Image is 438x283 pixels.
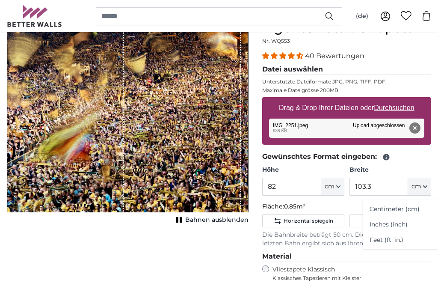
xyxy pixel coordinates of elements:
p: Unterstützte Dateiformate JPG, PNG, TIFF, PDF. [262,78,431,85]
span: 4.38 stars [262,52,305,60]
legend: Datei auswählen [262,64,431,75]
legend: Gewünschtes Format eingeben: [262,152,431,162]
u: Durchsuchen [374,104,414,111]
span: cm [411,182,421,191]
button: cm [321,178,344,196]
img: Betterwalls [7,5,62,27]
legend: Material [262,251,431,262]
button: (de) [349,9,375,24]
span: 40 Bewertungen [305,52,364,60]
span: Nr. WQ553 [262,38,290,44]
label: Vliestapete Klassisch [272,265,424,282]
span: Horizontal spiegeln [284,217,333,224]
label: Höhe [262,166,344,174]
p: Maximale Dateigrösse 200MB. [262,87,431,94]
p: Die Bahnbreite beträgt 50 cm. Die bedruckte Breite der letzten Bahn ergibt sich aus Ihrem gewählt... [262,231,431,248]
a: Inches (inch) [363,217,438,232]
label: Drag & Drop Ihrer Dateien oder [275,99,418,116]
a: Feet (ft. in.) [363,232,438,247]
span: Bahnen ausblenden [185,216,249,224]
label: Breite [349,166,431,174]
div: 1 of 1 [7,20,249,226]
span: cm [325,182,334,191]
button: Horizontal spiegeln [262,214,344,227]
a: Centimeter (cm) [363,202,438,217]
p: Fläche: [262,203,431,211]
span: Klassisches Tapezieren mit Kleister [272,275,424,282]
button: Bahnen ausblenden [173,214,249,226]
button: cm [408,178,431,196]
span: 0.85m² [284,203,305,210]
button: Schwarz-Weiss [349,214,431,227]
